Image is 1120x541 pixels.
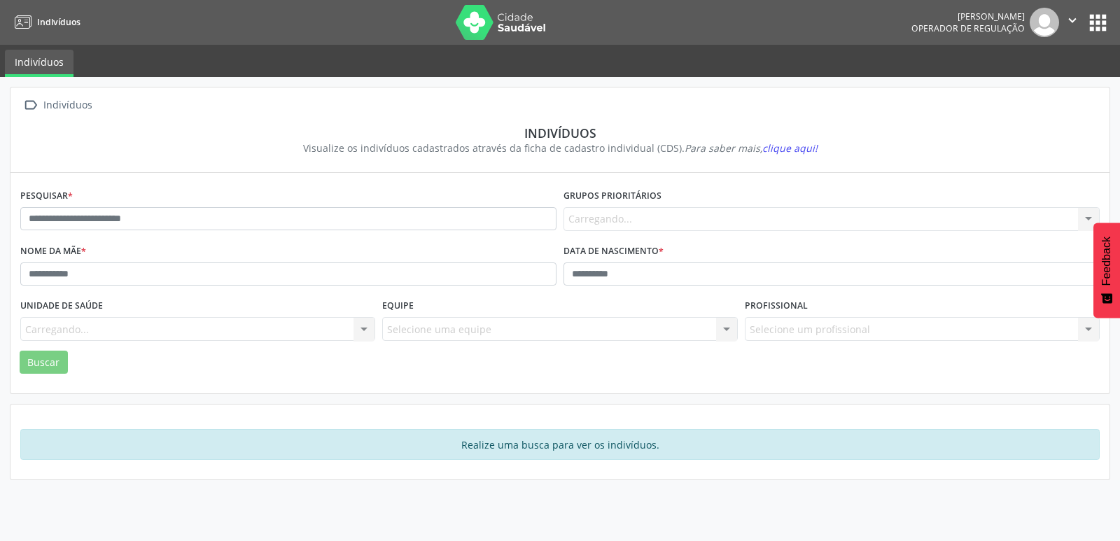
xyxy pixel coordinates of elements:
div: Visualize os indivíduos cadastrados através da ficha de cadastro individual (CDS). [30,141,1090,155]
span: clique aqui! [762,141,818,155]
a: Indivíduos [10,10,80,34]
label: Unidade de saúde [20,295,103,317]
label: Grupos prioritários [563,185,661,207]
i:  [20,95,41,115]
div: [PERSON_NAME] [911,10,1025,22]
label: Profissional [745,295,808,317]
label: Equipe [382,295,414,317]
img: img [1030,8,1059,37]
span: Operador de regulação [911,22,1025,34]
i: Para saber mais, [685,141,818,155]
label: Data de nascimento [563,241,664,262]
div: Indivíduos [41,95,94,115]
label: Nome da mãe [20,241,86,262]
div: Indivíduos [30,125,1090,141]
label: Pesquisar [20,185,73,207]
button: Feedback - Mostrar pesquisa [1093,223,1120,318]
span: Feedback [1100,237,1113,286]
a: Indivíduos [5,50,73,77]
button: Buscar [20,351,68,374]
span: Indivíduos [37,16,80,28]
button: apps [1086,10,1110,35]
div: Realize uma busca para ver os indivíduos. [20,429,1100,460]
button:  [1059,8,1086,37]
i:  [1065,13,1080,28]
a:  Indivíduos [20,95,94,115]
